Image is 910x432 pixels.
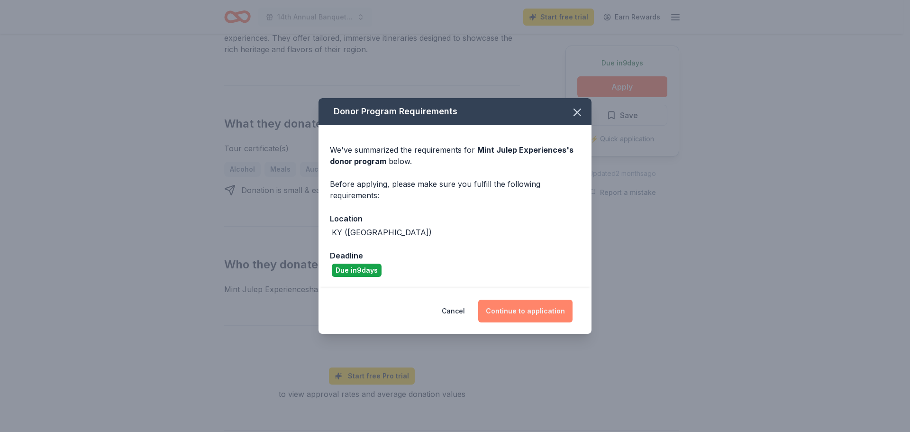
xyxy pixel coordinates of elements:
div: KY ([GEOGRAPHIC_DATA]) [332,227,432,238]
button: Continue to application [478,300,573,322]
div: We've summarized the requirements for below. [330,144,580,167]
div: Location [330,212,580,225]
div: Before applying, please make sure you fulfill the following requirements: [330,178,580,201]
div: Due in 9 days [332,264,382,277]
button: Cancel [442,300,465,322]
div: Deadline [330,249,580,262]
div: Donor Program Requirements [318,98,591,125]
